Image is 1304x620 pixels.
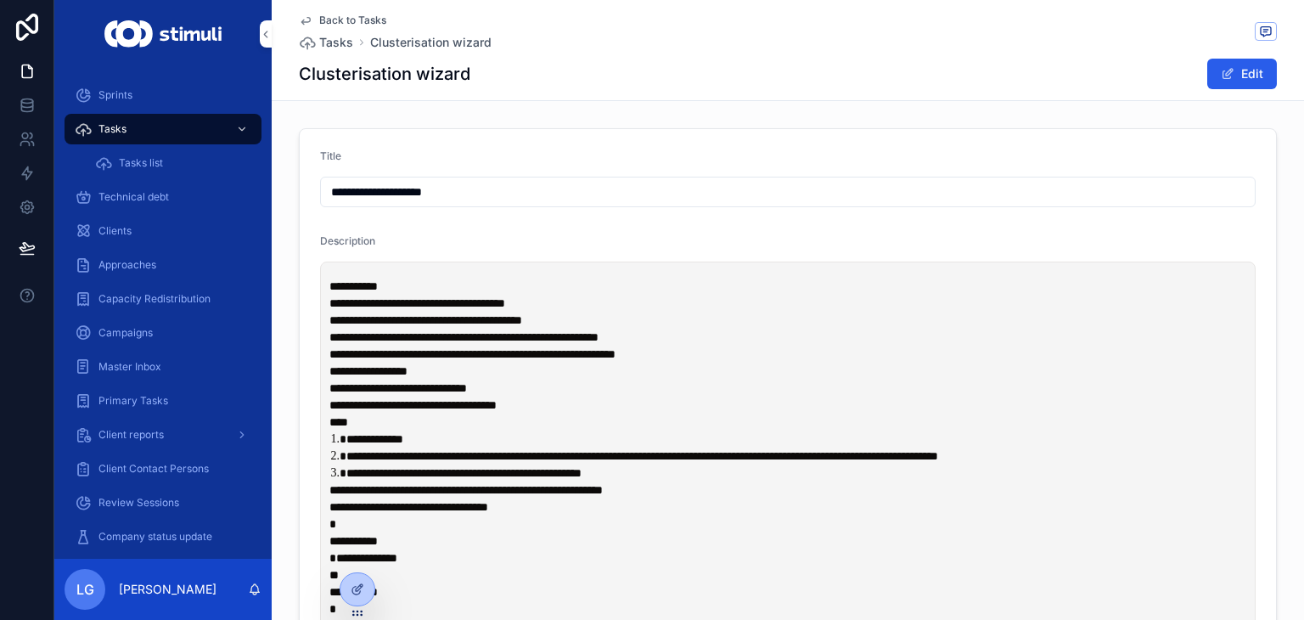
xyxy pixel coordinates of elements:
[54,68,272,559] div: scrollable content
[319,34,353,51] span: Tasks
[370,34,492,51] a: Clusterisation wizard
[299,34,353,51] a: Tasks
[65,182,261,212] a: Technical debt
[65,420,261,450] a: Client reports
[85,148,261,178] a: Tasks list
[98,88,132,102] span: Sprints
[65,318,261,348] a: Campaigns
[98,122,126,136] span: Tasks
[98,292,211,306] span: Capacity Redistribution
[98,190,169,204] span: Technical debt
[98,326,153,340] span: Campaigns
[98,360,161,374] span: Master Inbox
[98,224,132,238] span: Clients
[320,234,375,247] span: Description
[65,386,261,416] a: Primary Tasks
[65,352,261,382] a: Master Inbox
[98,394,168,408] span: Primary Tasks
[119,581,216,598] p: [PERSON_NAME]
[320,149,341,162] span: Title
[65,114,261,144] a: Tasks
[104,20,221,48] img: App logo
[1207,59,1277,89] button: Edit
[319,14,386,27] span: Back to Tasks
[65,454,261,484] a: Client Contact Persons
[98,496,179,510] span: Review Sessions
[299,62,470,86] h1: Clusterisation wizard
[65,284,261,314] a: Capacity Redistribution
[98,462,209,476] span: Client Contact Persons
[65,250,261,280] a: Approaches
[76,579,94,600] span: LG
[98,258,156,272] span: Approaches
[65,216,261,246] a: Clients
[299,14,386,27] a: Back to Tasks
[65,80,261,110] a: Sprints
[119,156,163,170] span: Tasks list
[65,488,261,518] a: Review Sessions
[65,521,261,552] a: Company status update
[98,428,164,442] span: Client reports
[98,530,212,544] span: Company status update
